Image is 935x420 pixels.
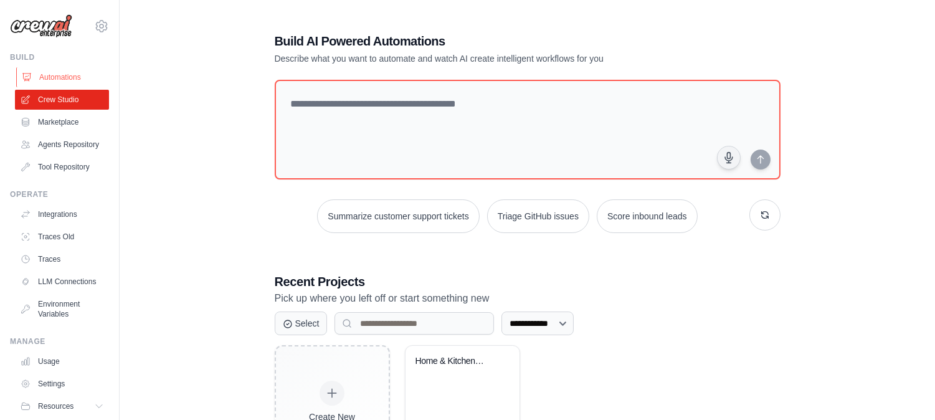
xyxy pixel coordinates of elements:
[10,52,109,62] div: Build
[15,249,109,269] a: Traces
[38,401,74,411] span: Resources
[15,135,109,155] a: Agents Repository
[275,52,693,65] p: Describe what you want to automate and watch AI create intelligent workflows for you
[415,356,491,367] div: Home & Kitchen Affiliate Marketing Automation
[15,351,109,371] a: Usage
[15,112,109,132] a: Marketplace
[10,189,109,199] div: Operate
[317,199,479,233] button: Summarize customer support tickets
[717,146,741,169] button: Click to speak your automation idea
[15,396,109,416] button: Resources
[275,32,693,50] h1: Build AI Powered Automations
[597,199,698,233] button: Score inbound leads
[15,90,109,110] a: Crew Studio
[487,199,589,233] button: Triage GitHub issues
[15,272,109,292] a: LLM Connections
[15,294,109,324] a: Environment Variables
[15,157,109,177] a: Tool Repository
[275,290,781,307] p: Pick up where you left off or start something new
[16,67,110,87] a: Automations
[10,336,109,346] div: Manage
[275,273,781,290] h3: Recent Projects
[275,312,328,335] button: Select
[15,374,109,394] a: Settings
[15,204,109,224] a: Integrations
[15,227,109,247] a: Traces Old
[873,360,935,420] iframe: Chat Widget
[749,199,781,231] button: Get new suggestions
[10,14,72,38] img: Logo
